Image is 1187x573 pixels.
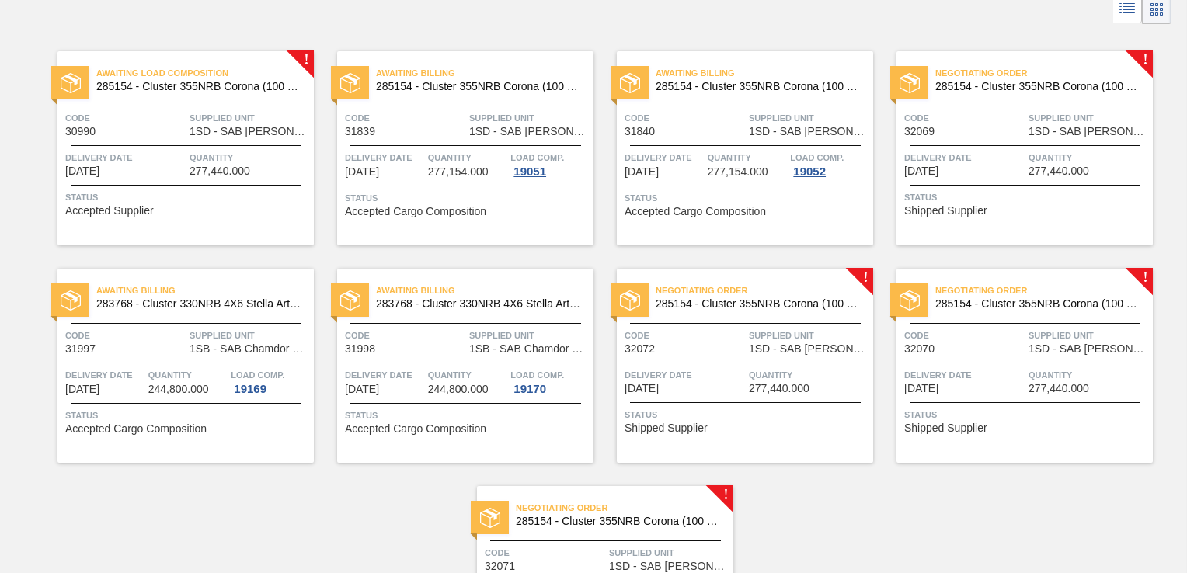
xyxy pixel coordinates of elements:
[190,150,310,165] span: Quantity
[625,206,766,217] span: Accepted Cargo Composition
[314,269,593,463] a: statusAwaiting Billing283768 - Cluster 330NRB 4X6 Stella Artois PUCode31998Supplied Unit1SB - SAB...
[708,150,787,165] span: Quantity
[625,126,655,137] span: 31840
[345,384,379,395] span: 09/26/2025
[620,290,640,311] img: status
[625,328,745,343] span: Code
[708,166,768,178] span: 277,154.000
[428,150,507,165] span: Quantity
[65,367,144,383] span: Delivery Date
[625,110,745,126] span: Code
[345,423,486,435] span: Accepted Cargo Composition
[935,298,1140,310] span: 285154 - Cluster 355NRB Corona (100 Years)
[469,110,590,126] span: Supplied Unit
[510,150,564,165] span: Load Comp.
[345,126,375,137] span: 31839
[625,407,869,422] span: Status
[904,407,1149,422] span: Status
[376,283,593,298] span: Awaiting Billing
[625,383,659,394] span: 10/02/2025
[65,328,186,343] span: Code
[1029,383,1089,394] span: 277,440.000
[904,343,935,355] span: 32070
[749,383,809,394] span: 277,440.000
[34,51,314,245] a: !statusAwaiting Load Composition285154 - Cluster 355NRB Corona (100 Years)Code30990Supplied Unit1...
[609,545,729,561] span: Supplied Unit
[469,343,590,355] span: 1SB - SAB Chamdor Brewery
[65,423,207,435] span: Accepted Cargo Composition
[625,150,704,165] span: Delivery Date
[900,290,920,311] img: status
[65,110,186,126] span: Code
[790,150,869,178] a: Load Comp.19052
[65,150,186,165] span: Delivery Date
[620,73,640,93] img: status
[516,516,721,527] span: 285154 - Cluster 355NRB Corona (100 Years)
[749,126,869,137] span: 1SD - SAB Rosslyn Brewery
[61,73,81,93] img: status
[469,126,590,137] span: 1SD - SAB Rosslyn Brewery
[1029,165,1089,177] span: 277,440.000
[904,189,1149,205] span: Status
[65,205,154,217] span: Accepted Supplier
[428,384,489,395] span: 244,800.000
[65,189,310,205] span: Status
[345,166,379,178] span: 09/23/2025
[231,367,284,383] span: Load Comp.
[904,150,1025,165] span: Delivery Date
[516,500,733,516] span: Negotiating Order
[593,269,873,463] a: !statusNegotiating Order285154 - Cluster 355NRB Corona (100 Years)Code32072Supplied Unit1SD - SAB...
[790,150,844,165] span: Load Comp.
[904,126,935,137] span: 32069
[873,51,1153,245] a: !statusNegotiating Order285154 - Cluster 355NRB Corona (100 Years)Code32069Supplied Unit1SD - SAB...
[904,383,938,394] span: 10/04/2025
[510,367,590,395] a: Load Comp.19170
[790,165,829,178] div: 19052
[345,206,486,217] span: Accepted Cargo Composition
[873,269,1153,463] a: !statusNegotiating Order285154 - Cluster 355NRB Corona (100 Years)Code32070Supplied Unit1SD - SAB...
[656,298,861,310] span: 285154 - Cluster 355NRB Corona (100 Years)
[231,367,310,395] a: Load Comp.19169
[61,290,81,311] img: status
[345,190,590,206] span: Status
[190,328,310,343] span: Supplied Unit
[314,51,593,245] a: statusAwaiting Billing285154 - Cluster 355NRB Corona (100 Years)Code31839Supplied Unit1SD - SAB [...
[65,408,310,423] span: Status
[428,367,507,383] span: Quantity
[625,422,708,434] span: Shipped Supplier
[65,165,99,177] span: 08/29/2025
[148,384,209,395] span: 244,800.000
[345,328,465,343] span: Code
[593,51,873,245] a: statusAwaiting Billing285154 - Cluster 355NRB Corona (100 Years)Code31840Supplied Unit1SD - SAB [...
[1029,367,1149,383] span: Quantity
[485,545,605,561] span: Code
[656,65,873,81] span: Awaiting Billing
[65,343,96,355] span: 31997
[900,73,920,93] img: status
[345,110,465,126] span: Code
[469,328,590,343] span: Supplied Unit
[656,81,861,92] span: 285154 - Cluster 355NRB Corona (100 Years)
[376,81,581,92] span: 285154 - Cluster 355NRB Corona (100 Years)
[510,367,564,383] span: Load Comp.
[96,283,314,298] span: Awaiting Billing
[625,343,655,355] span: 32072
[625,367,745,383] span: Delivery Date
[625,190,869,206] span: Status
[1029,343,1149,355] span: 1SD - SAB Rosslyn Brewery
[749,343,869,355] span: 1SD - SAB Rosslyn Brewery
[96,81,301,92] span: 285154 - Cluster 355NRB Corona (100 Years)
[609,561,729,572] span: 1SD - SAB Rosslyn Brewery
[1029,110,1149,126] span: Supplied Unit
[190,126,310,137] span: 1SD - SAB Rosslyn Brewery
[625,166,659,178] span: 09/25/2025
[510,150,590,178] a: Load Comp.19051
[148,367,228,383] span: Quantity
[1029,150,1149,165] span: Quantity
[190,110,310,126] span: Supplied Unit
[749,110,869,126] span: Supplied Unit
[485,561,515,572] span: 32071
[749,367,869,383] span: Quantity
[935,283,1153,298] span: Negotiating Order
[1029,328,1149,343] span: Supplied Unit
